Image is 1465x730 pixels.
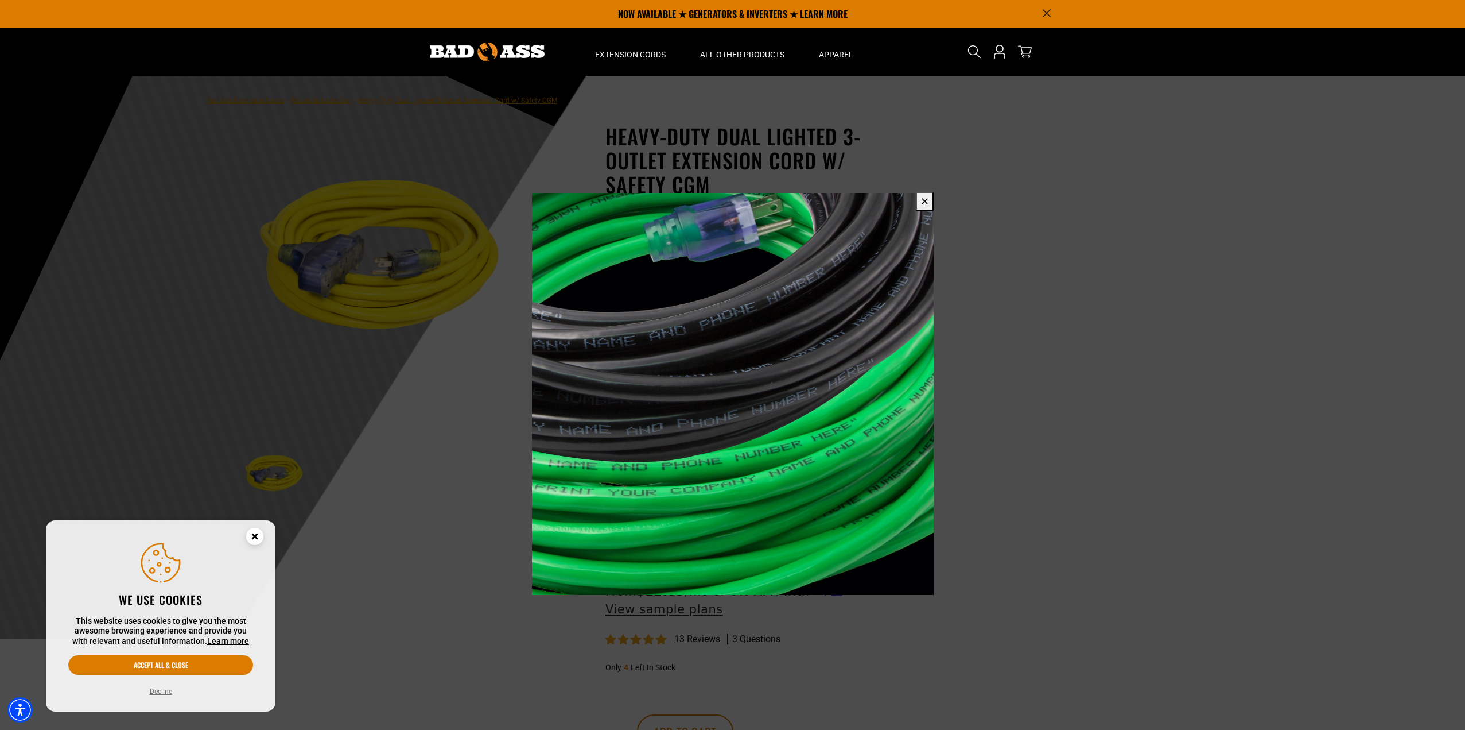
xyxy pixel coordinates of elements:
[430,43,545,61] img: Bad Ass Extension Cords
[207,636,249,646] a: This website uses cookies to give you the most awesome browsing experience and provide you with r...
[605,400,875,461] div: Please double check your custom print for accuracy. If there is a typo, you will need to delete t...
[802,28,871,76] summary: Apparel
[595,49,666,60] span: Extension Cords
[68,655,253,675] button: Accept all & close
[990,28,1009,76] a: Open this option
[7,697,33,723] div: Accessibility Menu
[700,49,784,60] span: All Other Products
[234,520,275,556] button: Close this option
[683,28,802,76] summary: All Other Products
[46,520,275,712] aside: Cookie Consent
[146,686,176,697] button: Decline
[68,592,253,607] h2: We use cookies
[1016,45,1034,59] a: cart
[578,28,683,76] summary: Extension Cords
[68,616,253,647] p: This website uses cookies to give you the most awesome browsing experience and provide you with r...
[819,49,853,60] span: Apparel
[965,43,984,61] summary: Search
[916,192,934,211] button: ✕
